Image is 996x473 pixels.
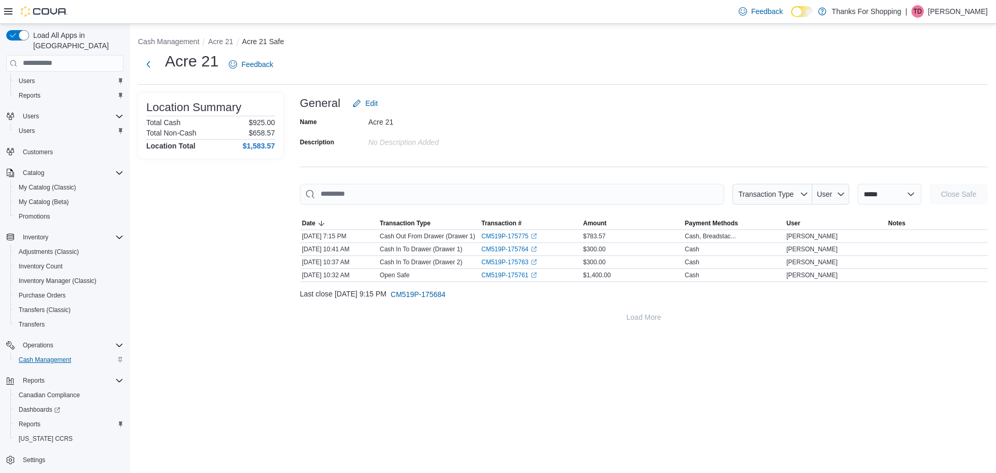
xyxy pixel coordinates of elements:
[15,389,123,401] span: Canadian Compliance
[146,118,181,127] h6: Total Cash
[243,142,275,150] h4: $1,583.57
[19,110,123,123] span: Users
[19,291,66,300] span: Purchase Orders
[23,148,53,156] span: Customers
[15,403,64,416] a: Dashboards
[888,219,905,227] span: Notes
[19,146,57,158] a: Customers
[15,433,77,445] a: [US_STATE] CCRS
[15,196,123,208] span: My Catalog (Beta)
[302,219,315,227] span: Date
[832,5,901,18] p: Thanks For Shopping
[15,196,73,208] a: My Catalog (Beta)
[786,245,838,253] span: [PERSON_NAME]
[15,318,49,331] a: Transfers
[15,418,45,430] a: Reports
[19,435,73,443] span: [US_STATE] CCRS
[248,129,275,137] p: $658.57
[19,320,45,329] span: Transfers
[15,210,123,223] span: Promotions
[19,339,58,352] button: Operations
[481,219,521,227] span: Transaction #
[19,183,76,192] span: My Catalog (Classic)
[15,289,70,302] a: Purchase Orders
[583,258,605,266] span: $300.00
[19,167,123,179] span: Catalog
[15,354,123,366] span: Cash Management
[10,353,128,367] button: Cash Management
[10,259,128,274] button: Inventory Count
[19,77,35,85] span: Users
[531,233,537,239] svg: External link
[905,5,907,18] p: |
[583,219,606,227] span: Amount
[15,304,123,316] span: Transfers (Classic)
[481,245,537,253] a: CM519P-175764External link
[23,456,45,464] span: Settings
[349,93,382,114] button: Edit
[10,124,128,138] button: Users
[15,181,80,194] a: My Catalog (Classic)
[300,184,724,205] input: This is a search bar. As you type, the results lower in the page will automatically filter.
[15,433,123,445] span: Washington CCRS
[786,271,838,279] span: [PERSON_NAME]
[2,144,128,159] button: Customers
[23,376,45,385] span: Reports
[15,260,67,273] a: Inventory Count
[29,30,123,51] span: Load All Apps in [GEOGRAPHIC_DATA]
[208,37,233,46] button: Acre 21
[481,232,537,240] a: CM519P-175775External link
[19,306,71,314] span: Transfers (Classic)
[531,259,537,265] svg: External link
[10,317,128,332] button: Transfers
[19,248,79,256] span: Adjustments (Classic)
[368,114,507,126] div: Acre 21
[685,219,738,227] span: Payment Methods
[10,402,128,417] a: Dashboards
[19,262,63,271] span: Inventory Count
[19,356,71,364] span: Cash Management
[685,232,736,240] div: Cash, Breadstac...
[165,51,218,72] h1: Acre 21
[378,217,479,229] button: Transaction Type
[10,245,128,259] button: Adjustments (Classic)
[365,98,378,109] span: Edit
[300,118,317,126] label: Name
[146,142,196,150] h4: Location Total
[380,271,409,279] p: Open Safe
[10,209,128,224] button: Promotions
[300,97,340,110] h3: General
[380,245,462,253] p: Cash In To Drawer (Drawer 1)
[300,269,378,281] div: [DATE] 10:32 AM
[242,37,284,46] button: Acre 21 Safe
[380,219,431,227] span: Transaction Type
[10,288,128,303] button: Purchase Orders
[10,180,128,195] button: My Catalog (Classic)
[391,289,446,300] span: CM519P-175684
[225,54,277,75] a: Feedback
[479,217,581,229] button: Transaction #
[531,272,537,278] svg: External link
[581,217,683,229] button: Amount
[248,118,275,127] p: $925.00
[19,374,49,387] button: Reports
[19,374,123,387] span: Reports
[583,271,611,279] span: $1,400.00
[10,195,128,209] button: My Catalog (Beta)
[138,36,988,49] nav: An example of EuiBreadcrumbs
[15,210,54,223] a: Promotions
[146,129,197,137] h6: Total Non-Cash
[15,181,123,194] span: My Catalog (Classic)
[928,5,988,18] p: [PERSON_NAME]
[2,109,128,124] button: Users
[146,101,241,114] h3: Location Summary
[886,217,988,229] button: Notes
[23,169,44,177] span: Catalog
[911,5,924,18] div: Tyler Dirks
[386,284,450,305] button: CM519P-175684
[751,6,783,17] span: Feedback
[19,453,123,466] span: Settings
[19,277,96,285] span: Inventory Manager (Classic)
[2,373,128,388] button: Reports
[15,75,123,87] span: Users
